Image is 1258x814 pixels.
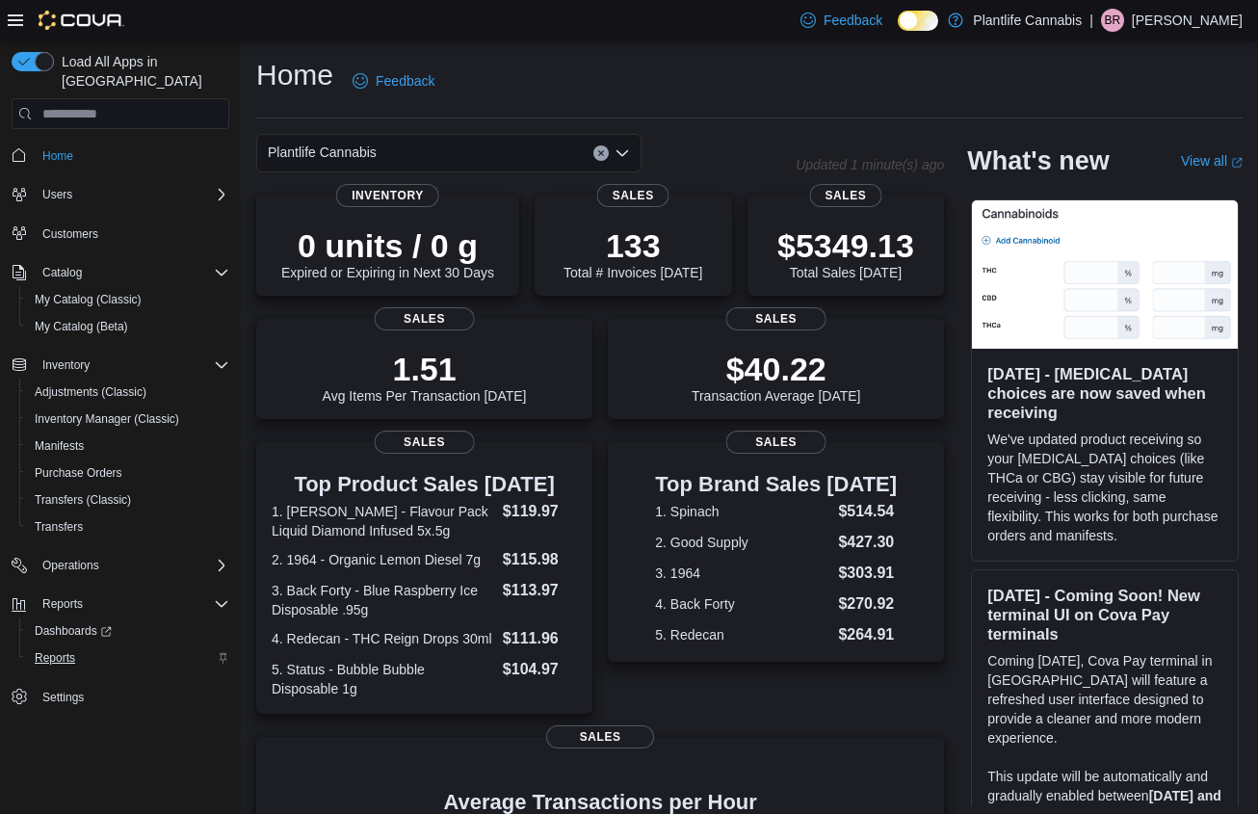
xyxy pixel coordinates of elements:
button: Transfers (Classic) [19,486,237,513]
dt: 2. 1964 - Organic Lemon Diesel 7g [272,550,495,569]
span: Adjustments (Classic) [27,381,229,404]
dd: $427.30 [838,531,897,554]
span: My Catalog (Classic) [27,288,229,311]
span: Sales [597,184,669,207]
button: Users [4,181,237,208]
span: Sales [809,184,881,207]
dt: 1. Spinach [655,502,830,521]
button: Inventory [35,354,97,377]
p: [PERSON_NAME] [1132,9,1243,32]
a: Dashboards [19,617,237,644]
span: Settings [35,685,229,709]
span: Customers [42,226,98,242]
dd: $270.92 [838,592,897,616]
dt: 3. 1964 [655,564,830,583]
a: Manifests [27,434,92,458]
span: Adjustments (Classic) [35,384,146,400]
span: My Catalog (Beta) [27,315,229,338]
p: Updated 1 minute(s) ago [796,157,944,172]
span: Purchase Orders [35,465,122,481]
dt: 5. Status - Bubble Bubble Disposable 1g [272,660,495,698]
span: My Catalog (Classic) [35,292,142,307]
button: Clear input [593,145,609,161]
span: Sales [374,307,475,330]
dt: 4. Back Forty [655,594,830,614]
a: Transfers (Classic) [27,488,139,512]
span: Sales [374,431,475,454]
span: Sales [725,307,826,330]
span: Catalog [35,261,229,284]
button: Operations [4,552,237,579]
dd: $113.97 [503,579,577,602]
a: Home [35,144,81,168]
dd: $111.96 [503,627,577,650]
button: Home [4,141,237,169]
a: Inventory Manager (Classic) [27,407,187,431]
span: Catalog [42,265,82,280]
span: Transfers (Classic) [27,488,229,512]
a: Feedback [345,62,442,100]
span: Load All Apps in [GEOGRAPHIC_DATA] [54,52,229,91]
span: Purchase Orders [27,461,229,485]
button: My Catalog (Beta) [19,313,237,340]
div: Total Sales [DATE] [777,226,914,280]
a: My Catalog (Classic) [27,288,149,311]
div: Avg Items Per Transaction [DATE] [323,350,527,404]
button: Manifests [19,433,237,460]
h3: Top Brand Sales [DATE] [655,473,897,496]
span: Reports [35,592,229,616]
span: Feedback [824,11,882,30]
span: Inventory Manager (Classic) [27,407,229,431]
div: Transaction Average [DATE] [692,350,861,404]
button: Users [35,183,80,206]
span: Users [35,183,229,206]
button: Settings [4,683,237,711]
a: View allExternal link [1181,153,1243,169]
p: Coming [DATE], Cova Pay terminal in [GEOGRAPHIC_DATA] will feature a refreshed user interface des... [987,651,1222,748]
span: Plantlife Cannabis [268,141,377,164]
dd: $303.91 [838,562,897,585]
dd: $264.91 [838,623,897,646]
div: Brett Robinson [1101,9,1124,32]
dd: $514.54 [838,500,897,523]
button: Reports [4,591,237,617]
button: Transfers [19,513,237,540]
span: Dark Mode [898,31,899,32]
h3: Top Product Sales [DATE] [272,473,577,496]
span: Inventory [336,184,439,207]
button: Operations [35,554,107,577]
span: Reports [42,596,83,612]
span: Reports [35,650,75,666]
span: Dashboards [35,623,112,639]
p: Plantlife Cannabis [973,9,1082,32]
button: Reports [35,592,91,616]
a: Feedback [793,1,890,39]
a: Customers [35,223,106,246]
p: $40.22 [692,350,861,388]
span: Inventory [42,357,90,373]
button: My Catalog (Classic) [19,286,237,313]
h2: What's new [967,145,1109,176]
span: Reports [27,646,229,670]
span: Inventory [35,354,229,377]
dd: $104.97 [503,658,577,681]
h3: [DATE] - [MEDICAL_DATA] choices are now saved when receiving [987,364,1222,422]
span: Operations [35,554,229,577]
span: BR [1105,9,1121,32]
span: Inventory Manager (Classic) [35,411,179,427]
button: Purchase Orders [19,460,237,486]
dd: $115.98 [503,548,577,571]
a: Transfers [27,515,91,538]
button: Inventory [4,352,237,379]
p: $5349.13 [777,226,914,265]
img: Cova [39,11,124,30]
p: 0 units / 0 g [281,226,494,265]
a: My Catalog (Beta) [27,315,136,338]
span: My Catalog (Beta) [35,319,128,334]
span: Feedback [376,71,434,91]
a: Adjustments (Classic) [27,381,154,404]
span: Transfers [27,515,229,538]
a: Purchase Orders [27,461,130,485]
button: Customers [4,220,237,248]
span: Home [35,143,229,167]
